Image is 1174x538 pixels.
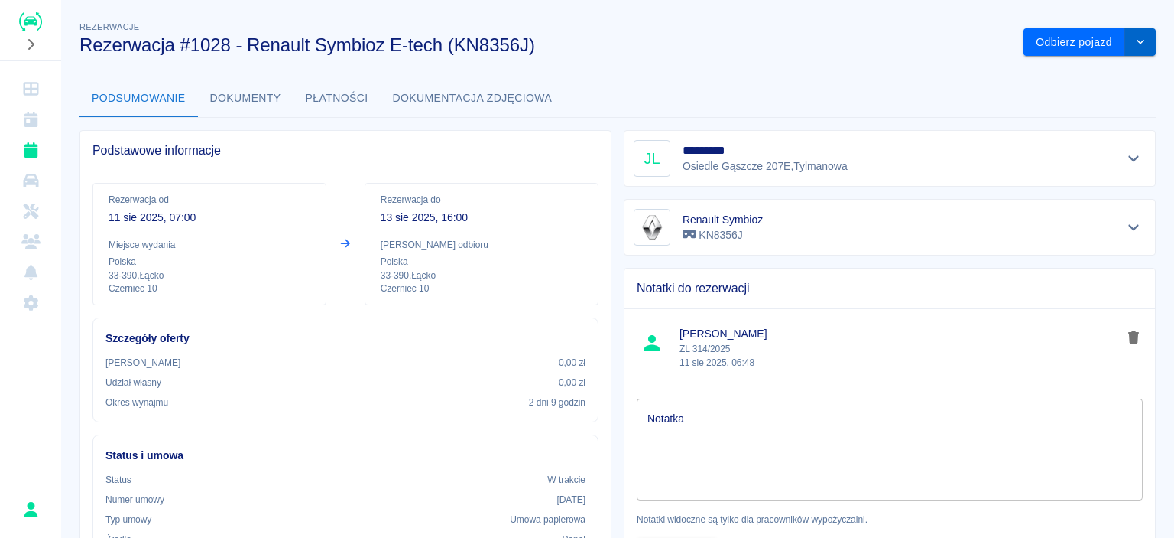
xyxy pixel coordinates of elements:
[105,396,168,409] p: Okres wynajmu
[637,513,1143,527] p: Notatki widoczne są tylko dla pracowników wypożyczalni.
[529,396,585,409] p: 2 dni 9 godzin
[559,356,585,370] p: 0,00 zł
[1125,28,1156,57] button: drop-down
[634,140,670,177] div: JL
[679,326,1122,342] span: [PERSON_NAME]
[6,257,55,288] a: Powiadomienia
[105,473,131,487] p: Status
[109,210,310,226] p: 11 sie 2025, 07:00
[293,80,381,117] button: Płatności
[1121,217,1146,238] button: Pokaż szczegóły
[79,22,139,31] span: Rezerwacje
[381,269,582,282] p: 33-390 , Łącko
[19,12,42,31] img: Renthelp
[6,104,55,135] a: Kalendarz
[381,238,582,252] p: [PERSON_NAME] odbioru
[105,356,180,370] p: [PERSON_NAME]
[1122,328,1145,347] button: delete note
[556,493,585,507] p: [DATE]
[79,34,1011,56] h3: Rezerwacja #1028 - Renault Symbioz E-tech (KN8356J)
[109,255,310,269] p: Polska
[92,143,598,158] span: Podstawowe informacje
[109,238,310,252] p: Miejsce wydania
[381,80,565,117] button: Dokumentacja zdjęciowa
[381,210,582,226] p: 13 sie 2025, 16:00
[1121,148,1146,169] button: Pokaż szczegóły
[637,212,667,243] img: Image
[79,80,198,117] button: Podsumowanie
[109,193,310,207] p: Rezerwacja od
[559,376,585,390] p: 0,00 zł
[105,331,585,347] h6: Szczegóły oferty
[637,281,1143,296] span: Notatki do rezerwacji
[683,158,850,174] p: Osiedle Gąszcze 207E , Tylmanowa
[683,212,763,227] h6: Renault Symbioz
[679,356,1122,370] p: 11 sie 2025, 06:48
[15,494,47,526] button: Wiktor Hryc
[683,227,763,243] p: KN8356J
[6,227,55,257] a: Klienci
[6,135,55,165] a: Rezerwacje
[6,165,55,196] a: Flota
[1023,28,1125,57] button: Odbierz pojazd
[547,473,585,487] p: W trakcie
[6,288,55,318] a: Ustawienia
[6,196,55,227] a: Serwisy
[105,448,585,464] h6: Status i umowa
[6,73,55,104] a: Dashboard
[105,493,164,507] p: Numer umowy
[19,34,42,54] button: Rozwiń nawigację
[381,193,582,207] p: Rezerwacja do
[381,255,582,269] p: Polska
[381,282,582,295] p: Czerniec 10
[198,80,293,117] button: Dokumenty
[109,269,310,282] p: 33-390 , Łącko
[679,342,1122,370] p: ZL 314/2025
[105,513,151,527] p: Typ umowy
[510,513,585,527] p: Umowa papierowa
[109,282,310,295] p: Czerniec 10
[105,376,161,390] p: Udział własny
